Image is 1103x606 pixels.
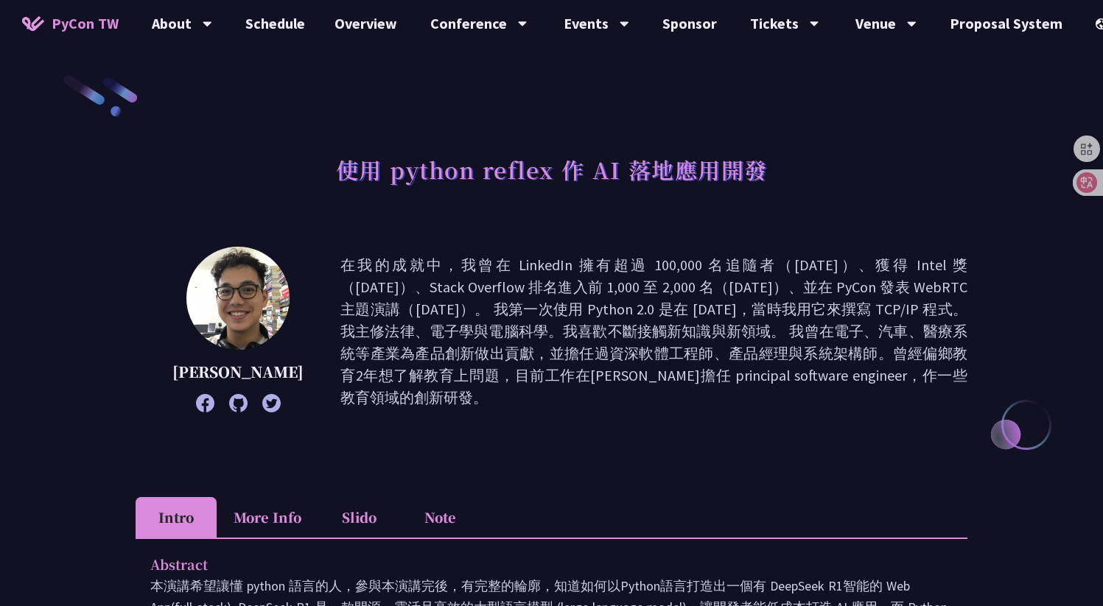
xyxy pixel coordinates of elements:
[318,497,399,538] li: Slido
[22,16,44,31] img: Home icon of PyCon TW 2025
[7,5,133,42] a: PyCon TW
[399,497,480,538] li: Note
[340,254,967,409] p: 在我的成就中，我曾在 LinkedIn 擁有超過 100,000 名追隨者（[DATE]）、獲得 Intel 獎（[DATE]）、Stack Overflow 排名進入前 1,000 至 2,0...
[172,361,304,383] p: [PERSON_NAME]
[136,497,217,538] li: Intro
[150,554,923,575] p: Abstract
[186,247,290,350] img: Milo Chen
[217,497,318,538] li: More Info
[52,13,119,35] span: PyCon TW
[336,147,768,191] h1: 使用 python reflex 作 AI 落地應用開發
